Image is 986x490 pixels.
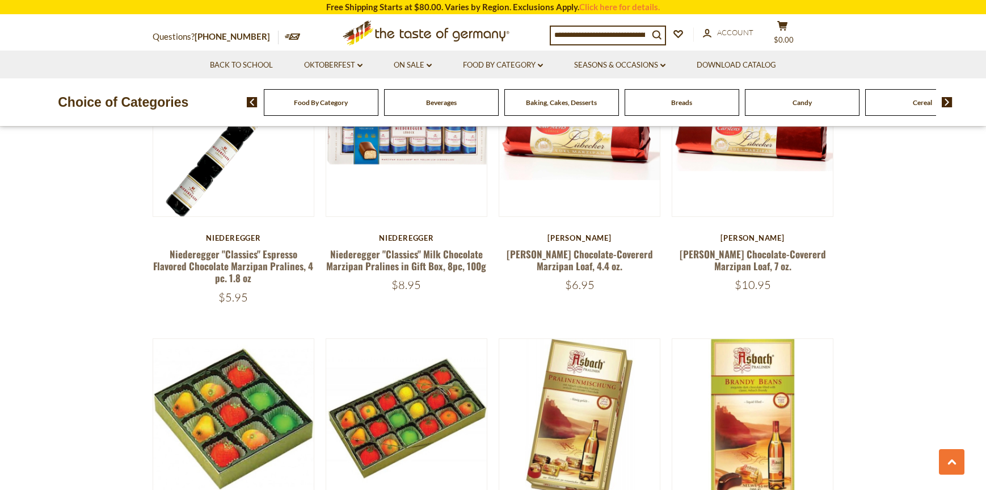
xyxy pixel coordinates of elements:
a: [PHONE_NUMBER] [195,31,270,41]
img: Niederegger "Classics" Espresso Flavored Chocolate Marzipan Pralines, 4 pc. 1.8 oz [153,56,314,216]
span: $8.95 [391,278,421,292]
a: Food By Category [294,98,348,107]
a: Baking, Cakes, Desserts [526,98,597,107]
div: [PERSON_NAME] [499,233,660,242]
img: previous arrow [247,97,258,107]
a: [PERSON_NAME] Chocolate-Covererd Marzipan Loaf, 4.4 oz. [507,247,653,273]
div: [PERSON_NAME] [672,233,833,242]
img: next arrow [942,97,953,107]
a: Niederegger "Classics" Milk Chocolate Marzipan Pralines in Gift Box, 8pc, 100g [326,247,486,273]
img: Niederegger "Classics" Milk Chocolate Marzipan Pralines in Gift Box, 8pc, 100g [326,56,487,216]
div: Niederegger [153,233,314,242]
a: Breads [671,98,692,107]
span: $6.95 [565,278,595,292]
img: Carstens Luebeck Chocolate-Covererd Marzipan Loaf, 4.4 oz. [499,56,660,216]
a: [PERSON_NAME] Chocolate-Covererd Marzipan Loaf, 7 oz. [680,247,826,273]
span: $0.00 [774,35,794,44]
button: $0.00 [765,20,799,49]
a: Seasons & Occasions [574,59,665,72]
img: Carstens Luebeck Chocolate-Covererd Marzipan Loaf, 7 oz. [672,56,833,216]
a: Cereal [913,98,932,107]
a: Oktoberfest [304,59,363,72]
span: $5.95 [218,290,248,304]
a: Account [703,27,753,39]
p: Questions? [153,30,279,44]
a: On Sale [394,59,432,72]
a: Back to School [210,59,273,72]
span: Account [717,28,753,37]
a: Beverages [426,98,457,107]
div: Niederegger [326,233,487,242]
a: Niederegger "Classics" Espresso Flavored Chocolate Marzipan Pralines, 4 pc. 1.8 oz [153,247,313,286]
span: $10.95 [735,278,771,292]
a: Food By Category [463,59,543,72]
a: Click here for details. [579,2,660,12]
a: Candy [793,98,812,107]
a: Download Catalog [697,59,776,72]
